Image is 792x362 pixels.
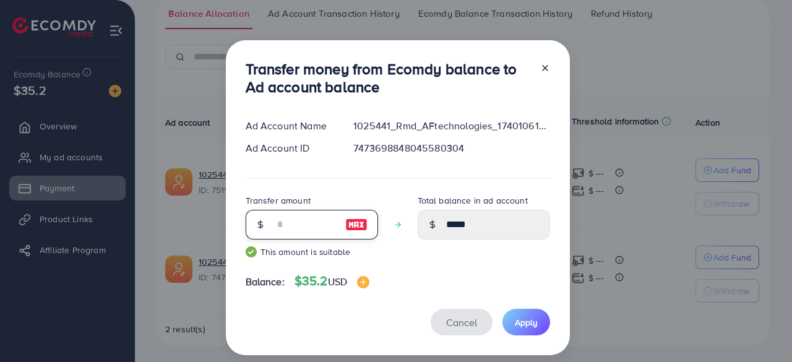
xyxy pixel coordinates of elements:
span: USD [328,275,347,288]
iframe: Chat [739,306,783,353]
img: image [345,217,368,232]
div: Ad Account Name [236,119,344,133]
div: 7473698848045580304 [343,141,559,155]
h3: Transfer money from Ecomdy balance to Ad account balance [246,60,530,96]
img: guide [246,246,257,257]
h4: $35.2 [295,274,369,289]
label: Total balance in ad account [418,194,528,207]
img: image [357,276,369,288]
label: Transfer amount [246,194,311,207]
button: Apply [502,309,550,335]
span: Cancel [446,316,477,329]
div: 1025441_Rmd_AFtechnologies_1740106118522 [343,119,559,133]
div: Ad Account ID [236,141,344,155]
small: This amount is suitable [246,246,378,258]
span: Balance: [246,275,285,289]
button: Cancel [431,309,493,335]
span: Apply [515,316,538,329]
